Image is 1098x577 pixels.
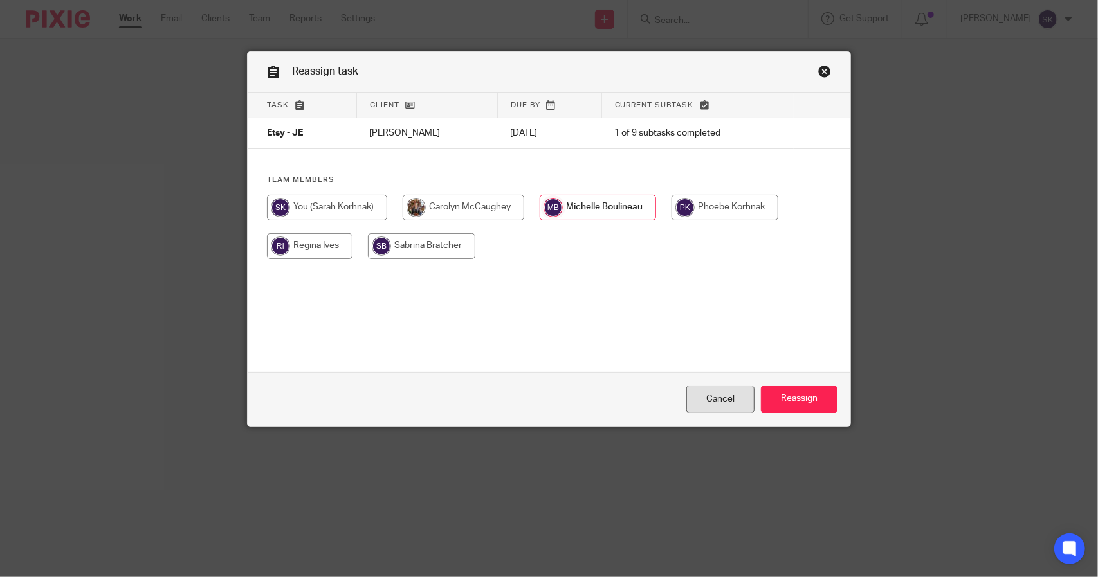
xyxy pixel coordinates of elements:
[511,102,540,109] span: Due by
[267,102,289,109] span: Task
[761,386,837,413] input: Reassign
[370,102,399,109] span: Client
[818,65,831,82] a: Close this dialog window
[686,386,755,413] a: Close this dialog window
[510,127,589,139] p: [DATE]
[267,175,831,185] h4: Team members
[615,102,694,109] span: Current subtask
[369,127,484,139] p: [PERSON_NAME]
[292,66,358,76] span: Reassign task
[267,129,303,138] span: Etsy - JE
[601,118,794,149] td: 1 of 9 subtasks completed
